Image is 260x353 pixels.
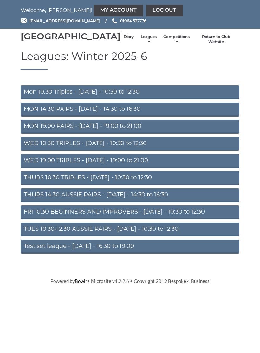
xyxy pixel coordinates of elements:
[21,50,239,70] h1: Leagues: Winter 2025-6
[21,205,239,219] a: FRI 10.30 BEGINNERS AND IMPROVERS - [DATE] - 10:30 to 12:30
[21,240,239,254] a: Test set league - [DATE] - 16:30 to 19:00
[75,278,87,284] a: Bowlr
[21,85,239,99] a: Mon 10.30 Triples - [DATE] - 10:30 to 12:30
[112,18,117,23] img: Phone us
[120,18,146,23] span: 01964 537776
[50,278,210,284] span: Powered by • Microsite v1.2.2.6 • Copyright 2019 Bespoke 4 Business
[21,31,120,41] div: [GEOGRAPHIC_DATA]
[111,18,146,24] a: Phone us 01964 537776
[21,171,239,185] a: THURS 10.30 TRIPLES - [DATE] - 10:30 to 12:30
[21,137,239,151] a: WED 10.30 TRIPLES - [DATE] - 10:30 to 12:30
[124,34,134,40] a: Diary
[196,34,236,45] a: Return to Club Website
[21,120,239,134] a: MON 19.00 PAIRS - [DATE] - 19:00 to 21:00
[21,188,239,202] a: THURS 14.30 AUSSIE PAIRS - [DATE] - 14:30 to 16:30
[163,34,190,45] a: Competitions
[21,154,239,168] a: WED 19.00 TRIPLES - [DATE] - 19:00 to 21:00
[146,5,183,16] a: Log out
[21,5,239,16] nav: Welcome, [PERSON_NAME]!
[21,18,27,23] img: Email
[29,18,100,23] span: [EMAIL_ADDRESS][DOMAIN_NAME]
[140,34,157,45] a: Leagues
[94,5,143,16] a: My Account
[21,103,239,117] a: MON 14.30 PAIRS - [DATE] - 14:30 to 16:30
[21,223,239,236] a: TUES 10.30-12.30 AUSSIE PAIRS - [DATE] - 10:30 to 12:30
[21,18,100,24] a: Email [EMAIL_ADDRESS][DOMAIN_NAME]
